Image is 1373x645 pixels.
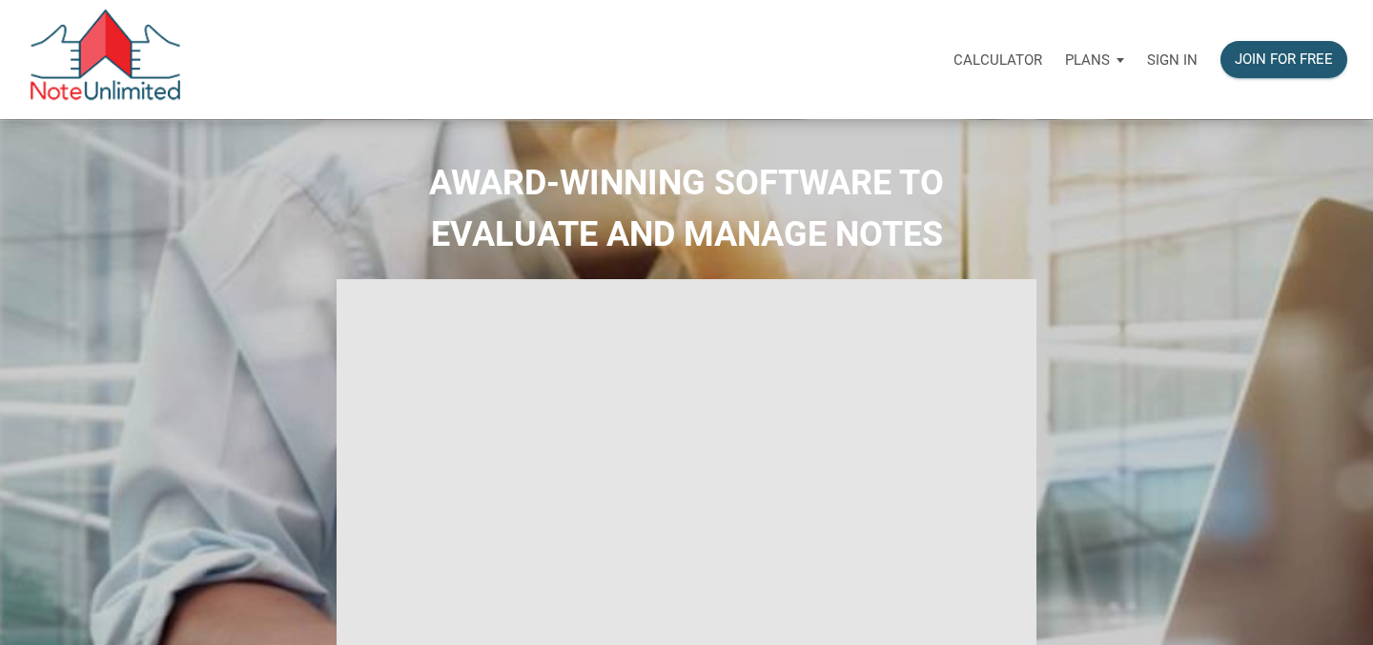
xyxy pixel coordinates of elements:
[942,30,1054,90] a: Calculator
[1147,51,1198,69] p: Sign in
[1054,30,1136,90] a: Plans
[1054,31,1136,89] button: Plans
[1209,30,1359,90] a: Join for free
[1065,51,1110,69] p: Plans
[1220,41,1347,78] button: Join for free
[14,157,1359,260] h2: AWARD-WINNING SOFTWARE TO EVALUATE AND MANAGE NOTES
[1235,49,1333,71] div: Join for free
[953,51,1042,69] p: Calculator
[1136,30,1209,90] a: Sign in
